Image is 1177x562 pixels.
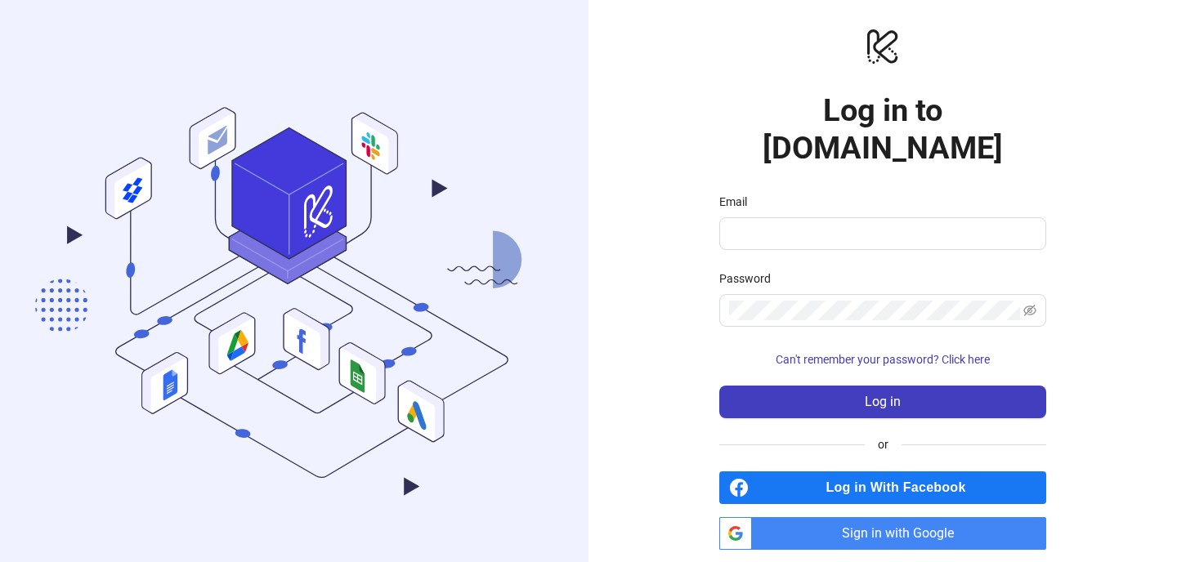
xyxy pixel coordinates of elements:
[865,395,901,409] span: Log in
[759,517,1046,550] span: Sign in with Google
[719,91,1046,167] h1: Log in to [DOMAIN_NAME]
[755,471,1046,504] span: Log in With Facebook
[729,224,1033,243] input: Email
[719,471,1046,504] a: Log in With Facebook
[865,435,902,453] span: or
[729,301,1020,320] input: Password
[719,193,758,211] label: Email
[719,517,1046,550] a: Sign in with Google
[719,346,1046,372] button: Can't remember your password? Click here
[719,353,1046,366] a: Can't remember your password? Click here
[776,353,990,366] span: Can't remember your password? Click here
[1023,304,1036,317] span: eye-invisible
[719,386,1046,418] button: Log in
[719,270,781,288] label: Password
